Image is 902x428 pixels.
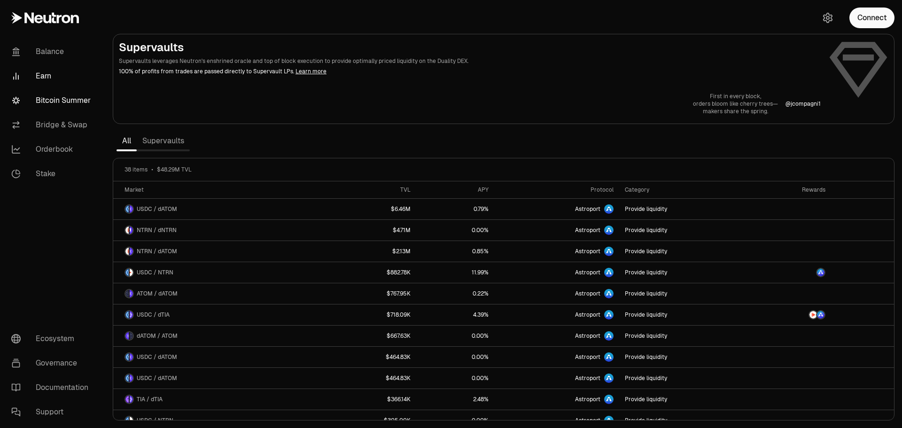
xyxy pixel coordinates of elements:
[575,269,600,276] span: Astroport
[124,166,148,173] span: 38 items
[619,389,747,410] a: Provide liquidity
[119,57,821,65] p: Supervaults leverages Neutron's enshrined oracle and top of block execution to provide optimally ...
[416,199,494,219] a: 0.79%
[575,311,600,319] span: Astroport
[137,269,173,276] span: USDC / NTRN
[4,351,101,375] a: Governance
[494,304,619,325] a: Astroport
[130,417,133,424] img: NTRN Logo
[137,396,163,403] span: TIA / dTIA
[4,113,101,137] a: Bridge & Swap
[4,400,101,424] a: Support
[619,326,747,346] a: Provide liquidity
[130,226,133,234] img: dNTRN Logo
[422,186,488,194] div: APY
[494,220,619,241] a: Astroport
[416,304,494,325] a: 4.39%
[619,347,747,367] a: Provide liquidity
[137,205,177,213] span: USDC / dATOM
[137,311,170,319] span: USDC / dTIA
[693,93,778,100] p: First in every block,
[130,396,133,403] img: dTIA Logo
[119,40,821,55] h2: Supervaults
[325,368,416,389] a: $464.83K
[117,132,137,150] a: All
[747,262,831,283] a: ASTRO Logo
[113,262,325,283] a: USDC LogoNTRN LogoUSDC / NTRN
[575,290,600,297] span: Astroport
[500,186,614,194] div: Protocol
[4,162,101,186] a: Stake
[4,327,101,351] a: Ecosystem
[295,68,327,75] a: Learn more
[130,311,133,319] img: dTIA Logo
[416,326,494,346] a: 0.00%
[124,186,319,194] div: Market
[785,100,821,108] p: @ jcompagni1
[575,248,600,255] span: Astroport
[325,389,416,410] a: $366.14K
[849,8,894,28] button: Connect
[130,269,133,276] img: NTRN Logo
[325,347,416,367] a: $464.83K
[137,132,190,150] a: Supervaults
[137,332,178,340] span: dATOM / ATOM
[325,262,416,283] a: $882.78K
[113,283,325,304] a: ATOM LogodATOM LogoATOM / dATOM
[693,93,778,115] a: First in every block,orders bloom like cherry trees—makers share the spring.
[137,353,177,361] span: USDC / dATOM
[125,226,129,234] img: NTRN Logo
[125,269,129,276] img: USDC Logo
[130,353,133,361] img: dATOM Logo
[113,241,325,262] a: NTRN LogodATOM LogoNTRN / dATOM
[693,100,778,108] p: orders bloom like cherry trees—
[494,199,619,219] a: Astroport
[130,374,133,382] img: dATOM Logo
[494,368,619,389] a: Astroport
[130,290,133,297] img: dATOM Logo
[113,389,325,410] a: TIA LogodTIA LogoTIA / dTIA
[693,108,778,115] p: makers share the spring.
[619,368,747,389] a: Provide liquidity
[817,269,824,276] img: ASTRO Logo
[130,248,133,255] img: dATOM Logo
[4,375,101,400] a: Documentation
[575,353,600,361] span: Astroport
[416,220,494,241] a: 0.00%
[331,186,411,194] div: TVL
[575,332,600,340] span: Astroport
[575,417,600,424] span: Astroport
[113,220,325,241] a: NTRN LogodNTRN LogoNTRN / dNTRN
[747,304,831,325] a: NTRN LogoASTRO Logo
[125,205,129,213] img: USDC Logo
[416,368,494,389] a: 0.00%
[325,283,416,304] a: $767.95K
[113,368,325,389] a: USDC LogodATOM LogoUSDC / dATOM
[137,417,173,424] span: USDC / NTRN
[113,326,325,346] a: dATOM LogoATOM LogodATOM / ATOM
[785,100,821,108] a: @jcompagni1
[494,262,619,283] a: Astroport
[575,226,600,234] span: Astroport
[416,241,494,262] a: 0.85%
[325,199,416,219] a: $6.46M
[416,283,494,304] a: 0.22%
[157,166,192,173] span: $48.29M TVL
[113,199,325,219] a: USDC LogodATOM LogoUSDC / dATOM
[137,226,177,234] span: NTRN / dNTRN
[4,88,101,113] a: Bitcoin Summer
[619,199,747,219] a: Provide liquidity
[125,248,129,255] img: NTRN Logo
[125,353,129,361] img: USDC Logo
[125,290,129,297] img: ATOM Logo
[125,311,129,319] img: USDC Logo
[494,389,619,410] a: Astroport
[625,186,742,194] div: Category
[494,347,619,367] a: Astroport
[817,311,824,319] img: ASTRO Logo
[619,283,747,304] a: Provide liquidity
[130,205,133,213] img: dATOM Logo
[753,186,825,194] div: Rewards
[137,290,178,297] span: ATOM / dATOM
[113,347,325,367] a: USDC LogodATOM LogoUSDC / dATOM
